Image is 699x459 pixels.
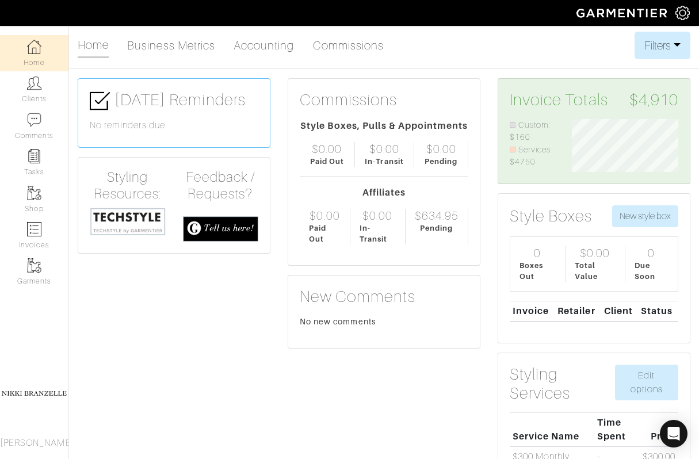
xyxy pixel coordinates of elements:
[635,32,690,59] button: Filters
[420,223,453,234] div: Pending
[555,301,601,321] th: Retailer
[234,34,295,57] a: Accounting
[365,156,404,167] div: In-Transit
[183,169,259,202] h4: Feedback / Requests?
[310,156,344,167] div: Paid Out
[127,34,215,57] a: Business Metrics
[312,142,342,156] div: $0.00
[90,120,258,131] h6: No reminders due
[90,90,258,111] h3: [DATE] Reminders
[313,34,384,57] a: Commissions
[90,207,166,236] img: techstyle-93310999766a10050dc78ceb7f971a75838126fd19372ce40ba20cdf6a89b94b.png
[575,260,616,282] div: Total Value
[27,258,41,273] img: garments-icon-b7da505a4dc4fd61783c78ac3ca0ef83fa9d6f193b1c9dc38574b1d14d53ca28.png
[510,144,555,169] li: Services: $4750
[300,287,468,307] h3: New Comments
[635,260,669,282] div: Due Soon
[310,209,339,223] div: $0.00
[27,40,41,54] img: dashboard-icon-dbcd8f5a0b271acd01030246c82b418ddd0df26cd7fceb0bd07c9910d44c42f6.png
[675,6,690,20] img: gear-icon-white-bd11855cb880d31180b6d7d6211b90ccbf57a29d726f0c71d8c61bd08dd39cc2.png
[300,316,468,327] div: No new comments
[615,365,678,400] a: Edit options
[426,142,456,156] div: $0.00
[510,365,615,403] h3: Styling Services
[640,412,678,446] th: Price
[425,156,457,167] div: Pending
[510,206,593,226] h3: Style Boxes
[648,246,655,260] div: 0
[534,246,541,260] div: 0
[629,90,678,110] span: $4,910
[415,209,459,223] div: $634.95
[660,420,687,447] div: Open Intercom Messenger
[510,412,594,446] th: Service Name
[638,301,678,321] th: Status
[27,186,41,200] img: garments-icon-b7da505a4dc4fd61783c78ac3ca0ef83fa9d6f193b1c9dc38574b1d14d53ca28.png
[300,119,468,133] div: Style Boxes, Pulls & Appointments
[369,142,399,156] div: $0.00
[27,149,41,163] img: reminder-icon-8004d30b9f0a5d33ae49ab947aed9ed385cf756f9e5892f1edd6e32f2345188e.png
[520,260,556,282] div: Boxes Out
[300,90,398,110] h3: Commissions
[510,119,555,144] li: Custom: $160
[183,216,259,242] img: feedback_requests-3821251ac2bd56c73c230f3229a5b25d6eb027adea667894f41107c140538ee0.png
[309,223,341,244] div: Paid Out
[362,209,392,223] div: $0.00
[510,301,555,321] th: Invoice
[90,169,166,202] h4: Styling Resources:
[360,223,396,244] div: In-Transit
[27,222,41,236] img: orders-icon-0abe47150d42831381b5fb84f609e132dff9fe21cb692f30cb5eec754e2cba89.png
[571,3,675,23] img: garmentier-logo-header-white-b43fb05a5012e4ada735d5af1a66efaba907eab6374d6393d1fbf88cb4ef424d.png
[27,76,41,90] img: clients-icon-6bae9207a08558b7cb47a8932f037763ab4055f8c8b6bfacd5dc20c3e0201464.png
[78,33,109,58] a: Home
[27,113,41,127] img: comment-icon-a0a6a9ef722e966f86d9cbdc48e553b5cf19dbc54f86b18d962a5391bc8f6eb6.png
[612,205,678,227] button: New style box
[90,91,110,111] img: check-box-icon-36a4915ff3ba2bd8f6e4f29bc755bb66becd62c870f447fc0dd1365fcfddab58.png
[510,90,678,110] h3: Invoice Totals
[580,246,610,260] div: $0.00
[601,301,638,321] th: Client
[594,412,640,446] th: Time Spent
[300,186,468,200] div: Affiliates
